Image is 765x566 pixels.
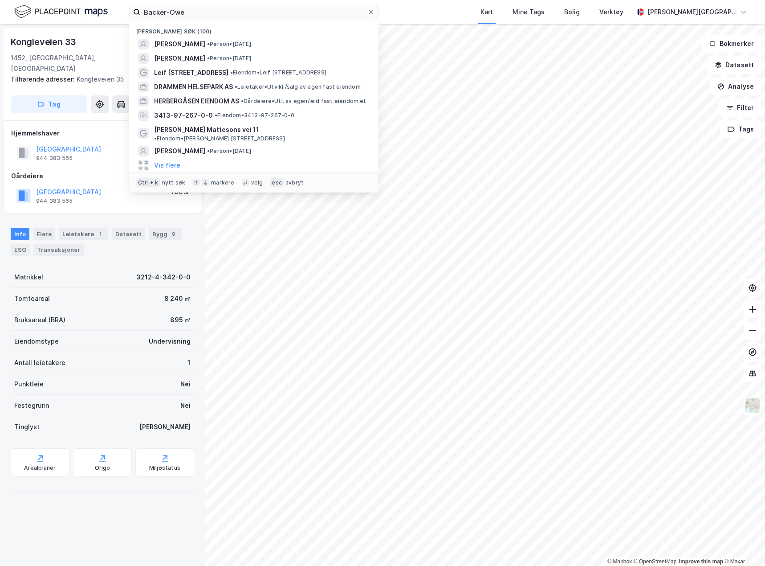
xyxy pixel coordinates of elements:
button: Bokmerker [701,35,761,53]
iframe: Chat Widget [720,523,765,566]
div: Bruksareal (BRA) [14,315,65,325]
button: Datasett [707,56,761,74]
div: 944 383 565 [36,197,73,205]
div: Bygg [149,228,182,240]
span: Leif [STREET_ADDRESS] [154,67,228,78]
span: • [207,41,210,47]
div: Transaksjoner [33,244,84,255]
div: Gårdeiere [11,171,194,181]
div: Datasett [112,228,145,240]
img: logo.f888ab2527a4732fd821a326f86c7f29.svg [14,4,108,20]
div: 1 [187,357,191,368]
div: Info [11,228,29,240]
div: 3212-4-342-0-0 [136,272,191,283]
button: Filter [719,99,761,117]
div: Eiendomstype [14,336,59,347]
div: esc [270,178,284,187]
div: Tinglyst [14,422,40,432]
span: Gårdeiere • Utl. av egen/leid fast eiendom el. [241,98,366,105]
span: [PERSON_NAME] Mattesons vei 11 [154,124,259,135]
div: Undervisning [149,336,191,347]
div: Ctrl + k [136,178,160,187]
div: 1 [96,230,105,238]
div: 9 [169,230,178,238]
div: [PERSON_NAME] [139,422,191,432]
div: Origo [95,464,110,472]
button: Analyse [710,78,761,95]
div: avbryt [285,179,304,186]
div: 895 ㎡ [170,315,191,325]
div: Kontrollprogram for chat [720,523,765,566]
div: 1452, [GEOGRAPHIC_DATA], [GEOGRAPHIC_DATA] [11,53,146,74]
div: Hjemmelshaver [11,128,194,139]
div: Festegrunn [14,400,49,411]
button: Tags [720,120,761,138]
input: Søk på adresse, matrikkel, gårdeiere, leietakere eller personer [140,5,367,19]
span: Eiendom • Leif [STREET_ADDRESS] [230,69,326,76]
span: • [207,148,210,154]
span: DRAMMEN HELSEPARK AS [154,82,233,92]
span: [PERSON_NAME] [154,146,205,156]
span: • [241,98,244,104]
div: Bolig [564,7,580,17]
div: Punktleie [14,379,44,390]
div: Kongleveien 35 [11,74,187,85]
span: 3413-97-267-0-0 [154,110,213,121]
span: [PERSON_NAME] [154,39,205,49]
span: • [230,69,233,76]
a: Improve this map [679,558,723,565]
div: Arealplaner [24,464,56,472]
span: • [154,135,157,142]
div: Eiere [33,228,55,240]
span: Person • [DATE] [207,55,251,62]
div: Nei [180,379,191,390]
div: Leietakere [59,228,108,240]
div: Verktøy [599,7,623,17]
a: Mapbox [607,558,632,565]
span: Tilhørende adresser: [11,75,77,83]
span: Eiendom • 3413-97-267-0-0 [215,112,294,119]
button: Tag [11,95,87,113]
div: nytt søk [162,179,186,186]
div: 8 240 ㎡ [164,293,191,304]
span: Eiendom • [PERSON_NAME] [STREET_ADDRESS] [154,135,285,142]
span: • [215,112,217,119]
a: OpenStreetMap [634,558,677,565]
div: Miljøstatus [149,464,180,472]
div: [PERSON_NAME][GEOGRAPHIC_DATA] [647,7,737,17]
span: • [235,83,237,90]
span: [PERSON_NAME] [154,53,205,64]
span: Person • [DATE] [207,148,251,155]
button: Vis flere [154,160,180,171]
div: Antall leietakere [14,357,65,368]
div: 944 383 565 [36,155,73,162]
div: Kart [480,7,493,17]
div: Matrikkel [14,272,43,283]
div: [PERSON_NAME] søk (100) [129,21,378,37]
div: velg [251,179,263,186]
div: Kongleveien 33 [11,35,78,49]
div: Nei [180,400,191,411]
span: HERBERGÅSEN EIENDOM AS [154,96,239,107]
img: Z [744,397,761,414]
div: markere [211,179,234,186]
div: Mine Tags [513,7,545,17]
span: Person • [DATE] [207,41,251,48]
span: • [207,55,210,62]
div: ESG [11,244,30,255]
span: Leietaker • Utvikl./salg av egen fast eiendom [235,83,361,90]
div: Tomteareal [14,293,50,304]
